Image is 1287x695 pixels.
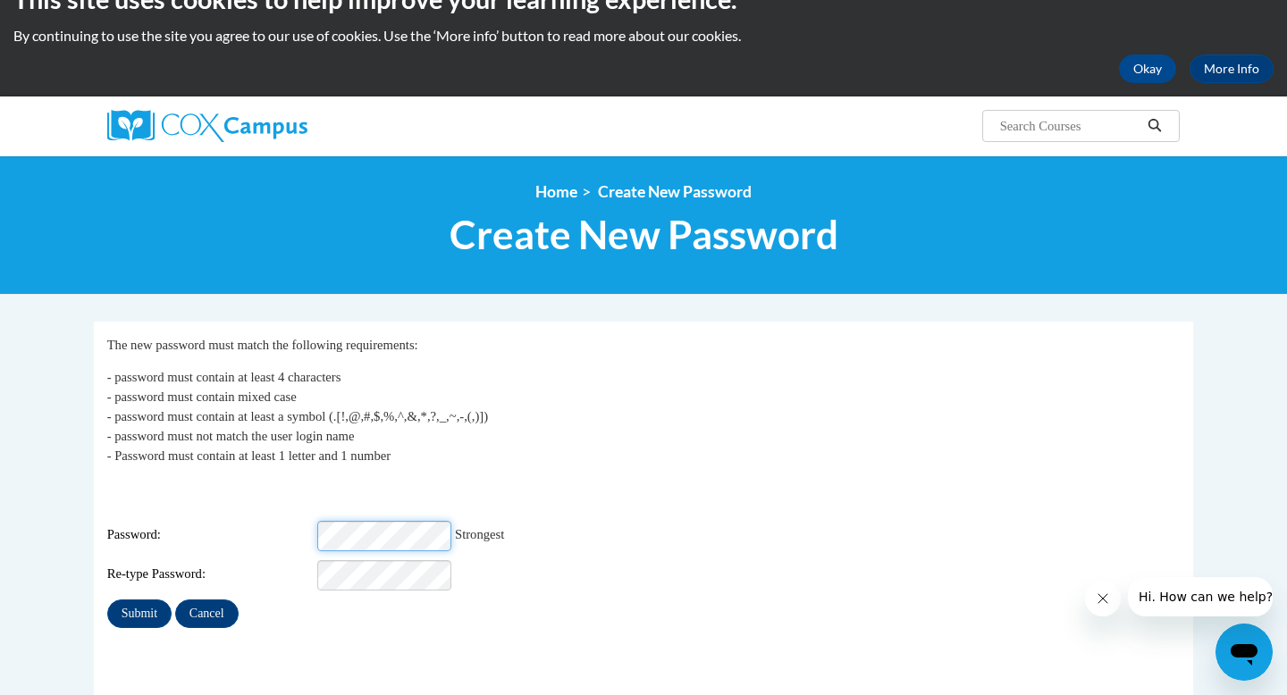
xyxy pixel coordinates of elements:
iframe: Message from company [1128,577,1273,616]
a: Cox Campus [107,110,447,142]
p: By continuing to use the site you agree to our use of cookies. Use the ‘More info’ button to read... [13,26,1274,46]
input: Search Courses [998,115,1141,137]
span: Password: [107,525,315,545]
span: Create New Password [598,182,752,201]
button: Okay [1119,54,1176,83]
span: Strongest [455,527,504,541]
button: Search [1141,115,1168,137]
input: Cancel [175,599,239,628]
span: - password must contain at least 4 characters - password must contain mixed case - password must ... [107,370,488,463]
input: Submit [107,599,172,628]
iframe: Button to launch messaging window [1215,624,1273,681]
a: Home [535,182,577,201]
span: The new password must match the following requirements: [107,338,418,352]
a: More Info [1190,54,1274,83]
iframe: Close message [1085,581,1121,616]
span: Create New Password [450,211,838,258]
span: Re-type Password: [107,565,315,584]
img: Cox Campus [107,110,307,142]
